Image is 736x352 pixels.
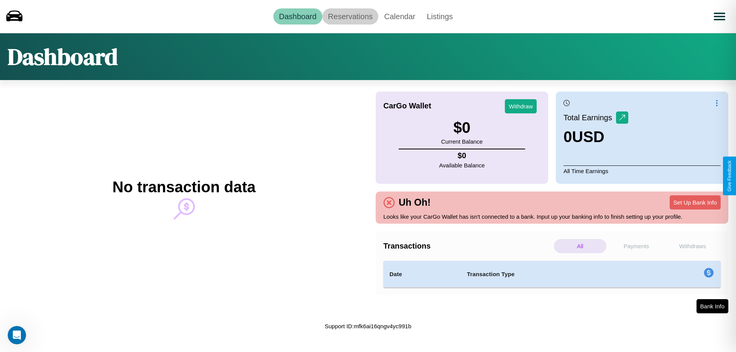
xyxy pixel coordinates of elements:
p: Available Balance [439,160,485,170]
button: Withdraw [505,99,537,113]
a: Listings [421,8,458,25]
h3: $ 0 [441,119,483,136]
h4: Transaction Type [467,270,641,279]
h4: Date [389,270,455,279]
p: Looks like your CarGo Wallet has isn't connected to a bank. Input up your banking info to finish ... [383,211,721,222]
table: simple table [383,261,721,288]
p: Withdraws [666,239,719,253]
button: Open menu [709,6,730,27]
iframe: Intercom live chat [8,326,26,344]
h4: Uh Oh! [395,197,434,208]
p: All [554,239,606,253]
a: Dashboard [273,8,322,25]
button: Set Up Bank Info [670,195,721,210]
p: Current Balance [441,136,483,147]
h4: CarGo Wallet [383,102,431,110]
h4: $ 0 [439,151,485,160]
p: All Time Earnings [563,165,721,176]
div: Give Feedback [727,160,732,192]
h1: Dashboard [8,41,118,72]
h3: 0 USD [563,128,628,146]
h4: Transactions [383,242,552,250]
p: Payments [610,239,663,253]
p: Total Earnings [563,111,616,124]
a: Reservations [322,8,379,25]
a: Calendar [378,8,421,25]
h2: No transaction data [112,178,255,196]
button: Bank Info [697,299,728,313]
p: Support ID: mfk6ai16qngv4yc991b [325,321,411,331]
